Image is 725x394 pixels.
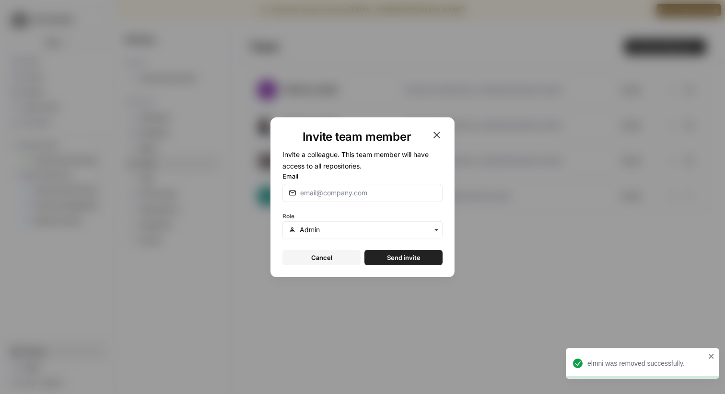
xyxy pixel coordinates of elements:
span: Invite a colleague. This team member will have access to all repositories. [282,150,429,170]
button: close [708,352,715,360]
input: Admin [300,225,436,235]
span: Role [282,213,294,220]
div: elmni was removed successfully. [587,359,705,368]
label: Email [282,171,443,181]
span: Send invite [387,253,421,262]
button: Send invite [364,250,443,265]
input: email@company.com [300,188,436,198]
h1: Invite team member [282,129,431,145]
button: Cancel [282,250,361,265]
span: Cancel [311,253,332,262]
